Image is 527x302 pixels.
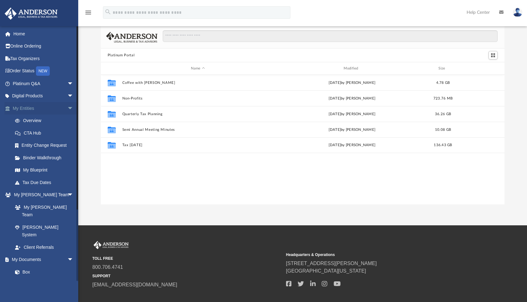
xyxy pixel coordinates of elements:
[36,66,50,76] div: NEW
[108,53,135,58] button: Platinum Portal
[435,128,451,131] span: 10.08 GB
[67,90,80,103] span: arrow_drop_down
[9,221,80,241] a: [PERSON_NAME] System
[4,40,83,53] a: Online Ordering
[67,253,80,266] span: arrow_drop_down
[9,164,80,177] a: My Blueprint
[122,96,274,100] button: Non-Profits
[105,8,111,15] i: search
[276,66,427,71] div: Modified
[163,30,498,42] input: Search files and folders
[101,75,505,205] div: grid
[286,252,475,258] small: Headquarters & Operations
[122,66,273,71] div: Name
[4,77,83,90] a: Platinum Q&Aarrow_drop_down
[9,201,77,221] a: My [PERSON_NAME] Team
[92,256,282,261] small: TOLL FREE
[4,52,83,65] a: Tax Organizers
[4,90,83,102] a: Digital Productsarrow_drop_down
[9,127,83,139] a: CTA Hub
[9,266,77,278] a: Box
[4,189,80,201] a: My [PERSON_NAME] Teamarrow_drop_down
[92,282,177,287] a: [EMAIL_ADDRESS][DOMAIN_NAME]
[122,128,274,132] button: Semi Annual Meeting Minutes
[276,96,428,101] div: [DATE] by [PERSON_NAME]
[4,28,83,40] a: Home
[9,139,83,152] a: Entity Change Request
[513,8,522,17] img: User Pic
[276,80,428,86] div: [DATE] by [PERSON_NAME]
[67,102,80,115] span: arrow_drop_down
[4,102,83,115] a: My Entitiesarrow_drop_down
[92,273,282,279] small: SUPPORT
[92,241,130,249] img: Anderson Advisors Platinum Portal
[92,264,123,270] a: 800.706.4741
[9,151,83,164] a: Binder Walkthrough
[458,66,502,71] div: id
[286,261,377,266] a: [STREET_ADDRESS][PERSON_NAME]
[84,12,92,16] a: menu
[489,51,498,60] button: Switch to Grid View
[276,142,428,148] div: [DATE] by [PERSON_NAME]
[103,66,119,71] div: id
[434,143,452,147] span: 136.43 GB
[430,66,455,71] div: Size
[286,268,366,274] a: [GEOGRAPHIC_DATA][US_STATE]
[122,112,274,116] button: Quarterly Tax Planning
[9,176,83,189] a: Tax Due Dates
[3,8,59,20] img: Anderson Advisors Platinum Portal
[276,127,428,133] div: [DATE] by [PERSON_NAME]
[435,112,451,116] span: 36.26 GB
[67,189,80,202] span: arrow_drop_down
[122,81,274,85] button: Coffee with [PERSON_NAME]
[4,65,83,78] a: Order StatusNEW
[9,241,80,253] a: Client Referrals
[9,115,83,127] a: Overview
[4,253,80,266] a: My Documentsarrow_drop_down
[67,77,80,90] span: arrow_drop_down
[84,9,92,16] i: menu
[276,111,428,117] div: [DATE] by [PERSON_NAME]
[9,278,80,291] a: Meeting Minutes
[436,81,450,84] span: 4.78 GB
[122,143,274,147] button: Tax [DATE]
[433,97,453,100] span: 723.76 MB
